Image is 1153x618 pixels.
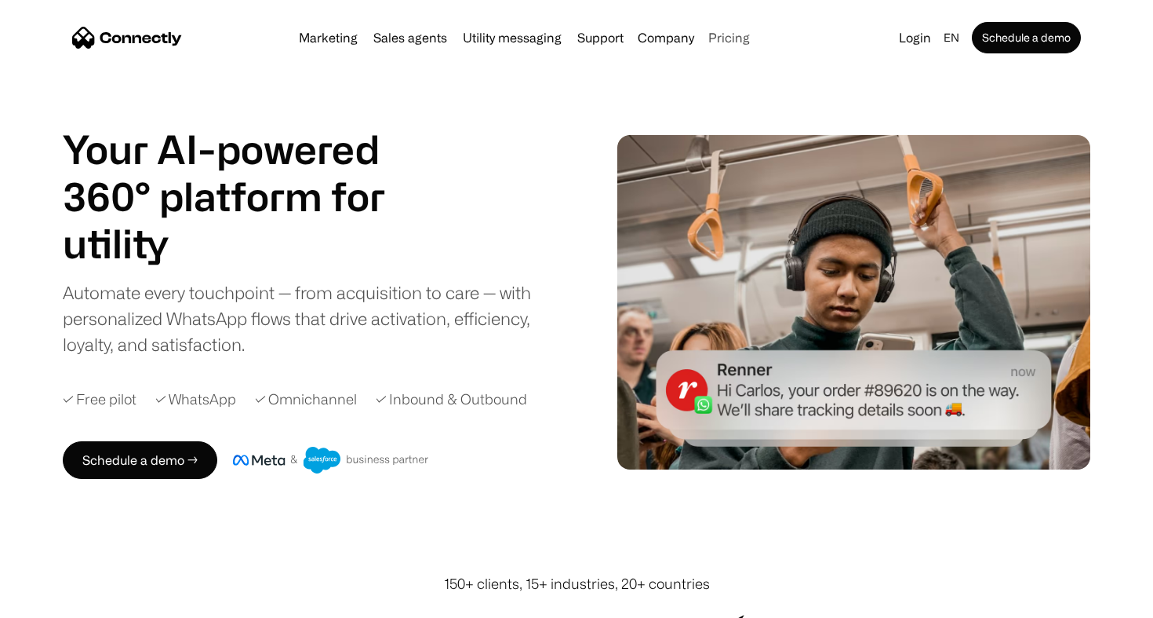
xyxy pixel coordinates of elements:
a: Marketing [293,31,364,44]
div: ✓ Free pilot [63,389,136,410]
a: Schedule a demo → [63,441,217,479]
div: en [944,27,959,49]
a: Support [571,31,630,44]
a: Pricing [702,31,756,44]
div: 3 of 4 [63,220,424,267]
a: Login [893,27,937,49]
div: ✓ WhatsApp [155,389,236,410]
div: ✓ Omnichannel [255,389,357,410]
a: home [72,26,182,49]
ul: Language list [31,591,94,613]
div: carousel [63,220,424,267]
div: ✓ Inbound & Outbound [376,389,527,410]
a: Sales agents [367,31,453,44]
div: en [937,27,969,49]
a: Schedule a demo [972,22,1081,53]
div: Company [638,27,694,49]
img: Meta and Salesforce business partner badge. [233,447,429,474]
aside: Language selected: English [16,589,94,613]
div: Automate every touchpoint — from acquisition to care — with personalized WhatsApp flows that driv... [63,280,557,357]
div: 150+ clients, 15+ industries, 20+ countries [444,573,710,594]
a: Utility messaging [456,31,568,44]
div: Company [633,27,699,49]
h1: Your AI-powered 360° platform for [63,126,424,220]
h1: utility [63,220,424,267]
